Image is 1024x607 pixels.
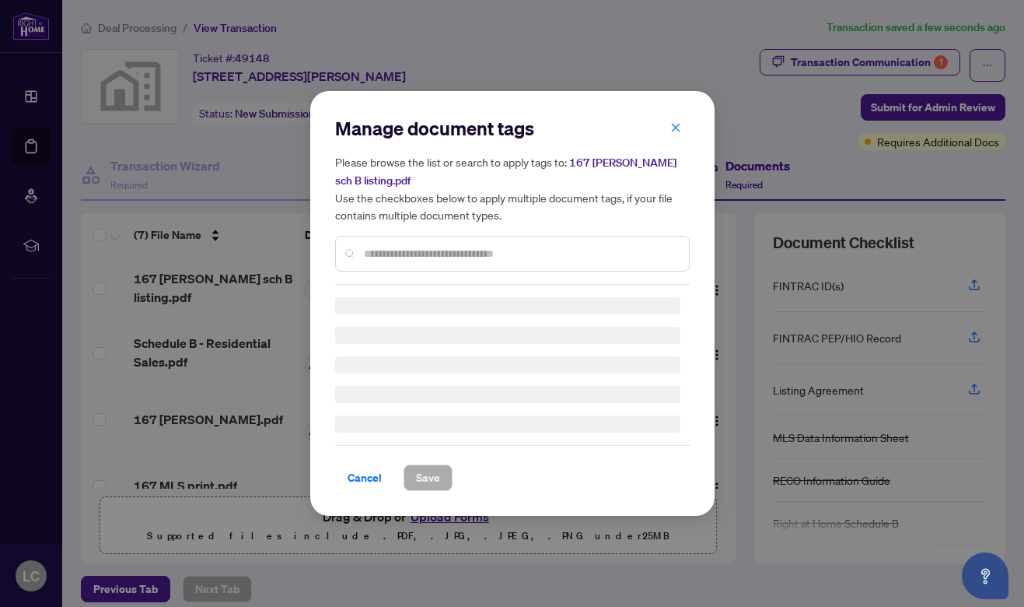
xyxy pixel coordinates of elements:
h2: Manage document tags [335,116,690,141]
span: close [670,122,681,133]
button: Cancel [335,465,394,491]
span: Cancel [348,465,382,490]
h5: Please browse the list or search to apply tags to: Use the checkboxes below to apply multiple doc... [335,153,690,223]
button: Save [404,465,453,491]
button: Open asap [962,553,1008,599]
span: 167 [PERSON_NAME] sch B listing.pdf [335,156,676,188]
